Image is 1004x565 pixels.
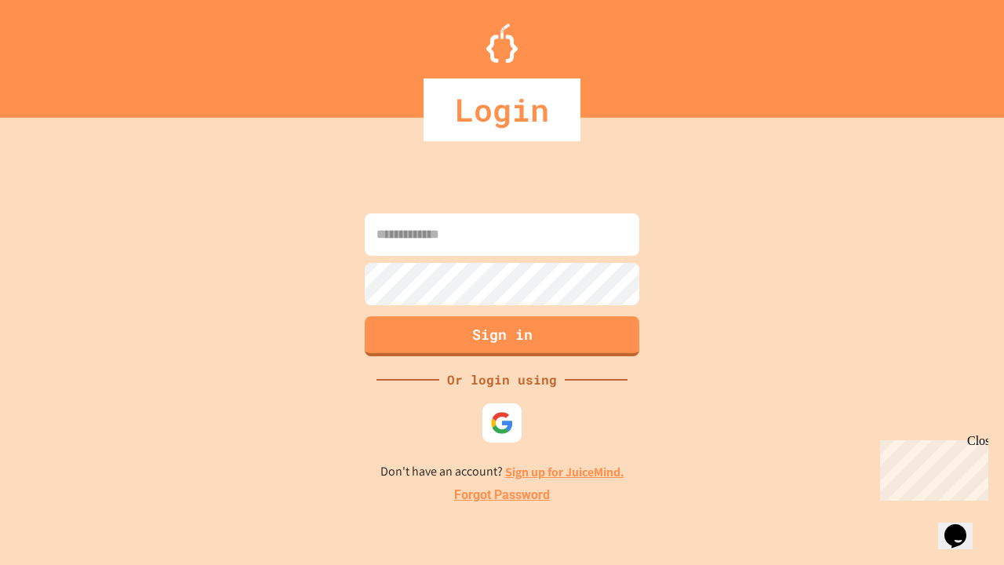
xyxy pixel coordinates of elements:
button: Sign in [365,316,639,356]
div: Chat with us now!Close [6,6,108,100]
img: google-icon.svg [490,411,514,435]
a: Forgot Password [454,486,550,505]
p: Don't have an account? [380,462,624,482]
iframe: chat widget [874,434,988,501]
div: Login [424,78,580,141]
a: Sign up for JuiceMind. [505,464,624,480]
div: Or login using [439,370,565,389]
img: Logo.svg [486,24,518,63]
iframe: chat widget [938,502,988,549]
